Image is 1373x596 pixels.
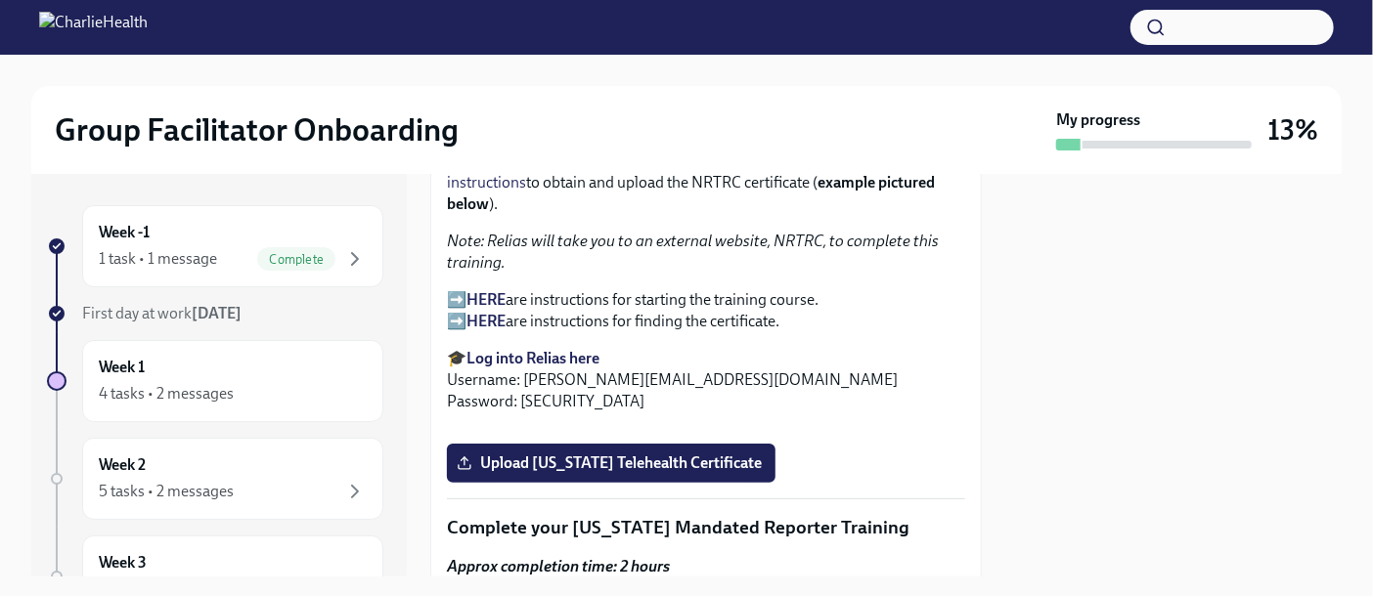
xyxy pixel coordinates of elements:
span: First day at work [82,304,242,322]
div: 1 task • 1 message [99,248,217,270]
h2: Group Facilitator Onboarding [55,110,459,149]
a: Week 14 tasks • 2 messages [47,340,383,422]
p: 🎓 Username: [PERSON_NAME][EMAIL_ADDRESS][DOMAIN_NAME] Password: [SECURITY_DATA] [447,348,965,412]
h6: Week -1 [99,222,150,243]
a: HERE [466,290,506,309]
a: Log into Relias here [466,349,599,367]
h6: Week 1 [99,357,145,378]
span: Upload [US_STATE] Telehealth Certificate [461,453,762,473]
a: First day at work[DATE] [47,303,383,324]
p: ➡️ are instructions for starting the training course. ➡️ are instructions for finding the certifi... [447,289,965,332]
a: HERE [466,312,506,330]
img: CharlieHealth [39,12,148,43]
em: Note: Relias will take you to an external website, NRTRC, to complete this training. [447,232,939,272]
label: Upload [US_STATE] Telehealth Certificate [447,444,775,483]
div: 4 tasks • 2 messages [99,383,234,404]
a: Week 25 tasks • 2 messages [47,438,383,520]
strong: My progress [1056,109,1140,131]
strong: [DATE] [192,304,242,322]
h3: 13% [1267,112,1318,148]
a: Week -11 task • 1 messageComplete [47,205,383,287]
strong: Approx completion time: 2 hours [447,557,670,575]
h6: Week 2 [99,454,146,476]
p: Complete your [US_STATE] Mandated Reporter Training [447,515,965,540]
h6: Week 3 [99,552,147,574]
span: Complete [257,252,335,267]
div: 5 tasks • 2 messages [99,481,234,502]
